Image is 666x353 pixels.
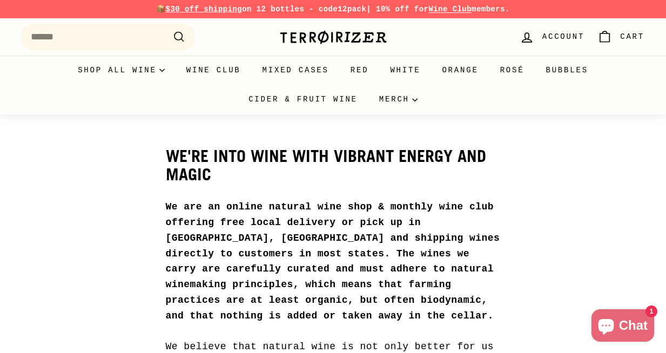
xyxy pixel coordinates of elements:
a: Orange [431,56,489,85]
strong: We are an online natural wine shop & monthly wine club offering free local delivery or pick up in... [166,201,500,321]
a: Cart [591,21,651,53]
a: Account [513,21,591,53]
span: $30 off shipping [166,5,243,13]
p: 📦 on 12 bottles - code | 10% off for members. [22,3,644,15]
span: Cart [620,31,644,43]
a: White [379,56,431,85]
summary: Merch [368,85,428,114]
a: Bubbles [535,56,598,85]
a: Wine Club [428,5,472,13]
a: Rosé [489,56,535,85]
a: Red [340,56,380,85]
span: Account [542,31,584,43]
a: Wine Club [176,56,252,85]
a: Cider & Fruit Wine [238,85,368,114]
a: Mixed Cases [252,56,340,85]
inbox-online-store-chat: Shopify online store chat [588,309,657,344]
summary: Shop all wine [67,56,176,85]
h2: we're into wine with vibrant energy and magic [166,147,501,183]
strong: 12pack [338,5,366,13]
